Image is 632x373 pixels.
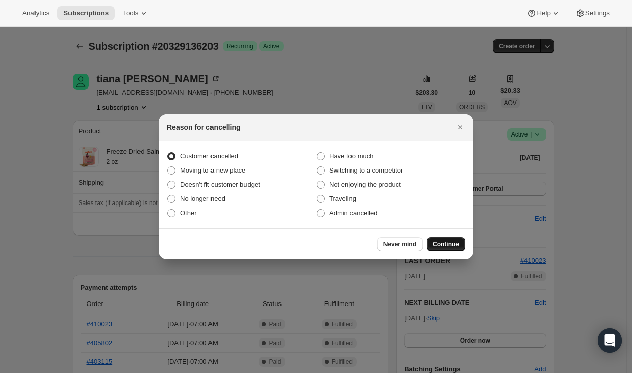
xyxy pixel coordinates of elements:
[427,237,465,251] button: Continue
[22,9,49,17] span: Analytics
[598,328,622,353] div: Open Intercom Messenger
[377,237,423,251] button: Never mind
[123,9,138,17] span: Tools
[180,181,260,188] span: Doesn't fit customer budget
[57,6,115,20] button: Subscriptions
[585,9,610,17] span: Settings
[329,181,401,188] span: Not enjoying the product
[433,240,459,248] span: Continue
[180,209,197,217] span: Other
[167,122,240,132] h2: Reason for cancelling
[329,152,373,160] span: Have too much
[569,6,616,20] button: Settings
[329,166,403,174] span: Switching to a competitor
[520,6,567,20] button: Help
[383,240,416,248] span: Never mind
[329,209,377,217] span: Admin cancelled
[63,9,109,17] span: Subscriptions
[117,6,155,20] button: Tools
[180,152,238,160] span: Customer cancelled
[453,120,467,134] button: Close
[180,195,225,202] span: No longer need
[16,6,55,20] button: Analytics
[180,166,245,174] span: Moving to a new place
[537,9,550,17] span: Help
[329,195,356,202] span: Traveling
